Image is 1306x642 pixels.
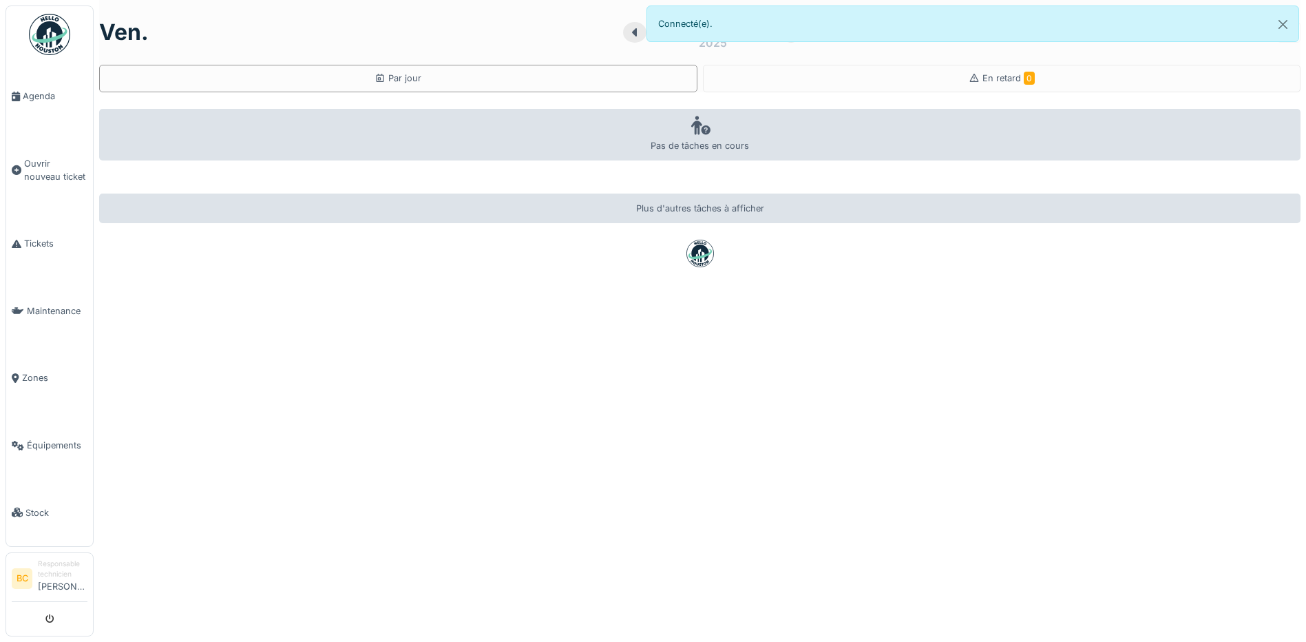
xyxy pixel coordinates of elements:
a: Ouvrir nouveau ticket [6,130,93,211]
span: Tickets [24,237,87,250]
a: Tickets [6,210,93,278]
h1: ven. [99,19,149,45]
a: Agenda [6,63,93,130]
span: 0 [1024,72,1035,85]
a: Zones [6,344,93,412]
span: Zones [22,371,87,384]
button: Close [1267,6,1298,43]
div: Par jour [375,72,421,85]
img: badge-BVDL4wpA.svg [686,240,714,267]
div: 2025 [699,34,727,51]
li: BC [12,568,32,589]
span: En retard [982,73,1035,83]
span: Ouvrir nouveau ticket [24,157,87,183]
div: Connecté(e). [646,6,1300,42]
div: Plus d'autres tâches à afficher [99,194,1300,223]
span: Stock [25,506,87,519]
a: Stock [6,479,93,546]
span: Maintenance [27,304,87,318]
a: Maintenance [6,278,93,345]
div: Responsable technicien [38,559,87,580]
div: Pas de tâches en cours [99,109,1300,160]
li: [PERSON_NAME] [38,559,87,599]
img: Badge_color-CXgf-gQk.svg [29,14,70,55]
a: BC Responsable technicien[PERSON_NAME] [12,559,87,602]
a: Équipements [6,412,93,479]
span: Équipements [27,439,87,452]
span: Agenda [23,90,87,103]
